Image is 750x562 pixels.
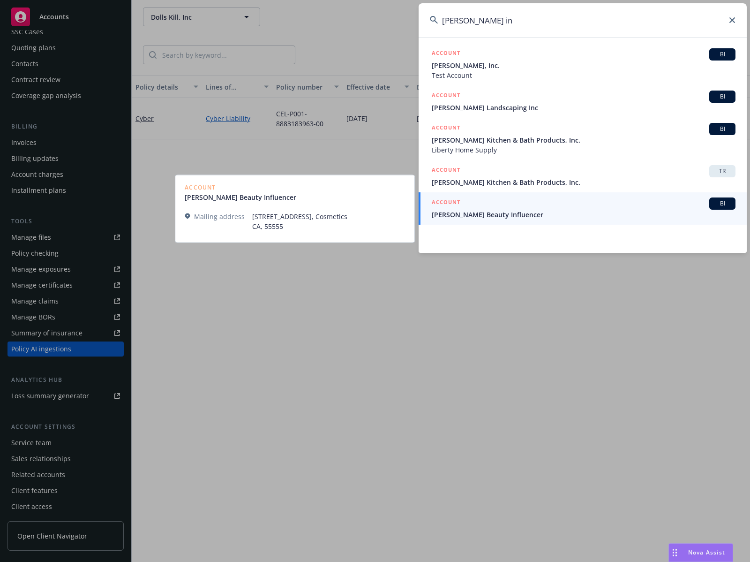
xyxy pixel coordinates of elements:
span: BI [713,92,732,101]
h5: ACCOUNT [432,197,460,209]
button: Nova Assist [668,543,733,562]
div: Drag to move [669,544,681,562]
input: Search... [419,3,747,37]
span: BI [713,125,732,133]
span: TR [713,167,732,175]
span: Nova Assist [688,548,725,556]
span: [PERSON_NAME] Kitchen & Bath Products, Inc. [432,135,735,145]
span: [PERSON_NAME] Kitchen & Bath Products, Inc. [432,177,735,187]
span: [PERSON_NAME] Landscaping Inc [432,103,735,113]
a: ACCOUNTTR[PERSON_NAME] Kitchen & Bath Products, Inc. [419,160,747,192]
span: BI [713,50,732,59]
span: [PERSON_NAME], Inc. [432,61,735,70]
h5: ACCOUNT [432,165,460,176]
a: ACCOUNTBI[PERSON_NAME] Landscaping Inc [419,85,747,118]
a: ACCOUNTBI[PERSON_NAME], Inc.Test Account [419,43,747,85]
span: [PERSON_NAME] Beauty Influencer [432,210,735,220]
span: BI [713,199,732,208]
a: ACCOUNTBI[PERSON_NAME] Beauty Influencer [419,192,747,225]
h5: ACCOUNT [432,91,460,102]
a: ACCOUNTBI[PERSON_NAME] Kitchen & Bath Products, Inc.Liberty Home Supply [419,118,747,160]
h5: ACCOUNT [432,123,460,134]
h5: ACCOUNT [432,48,460,60]
span: Liberty Home Supply [432,145,735,155]
span: Test Account [432,70,735,80]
